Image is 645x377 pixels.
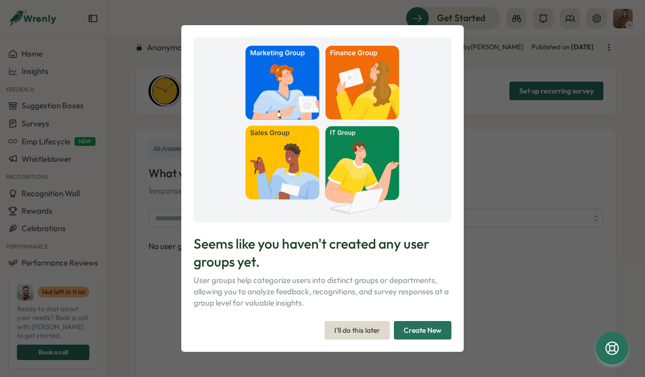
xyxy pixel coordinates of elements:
button: Create New [394,321,451,340]
span: I'll do this later [334,322,380,339]
p: Seems like you haven't created any user groups yet. [194,235,451,271]
p: User groups help categorize users into distinct groups or departments, allowing you to analyze fe... [194,275,451,309]
button: I'll do this later [325,321,390,340]
span: Create New [404,322,442,339]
